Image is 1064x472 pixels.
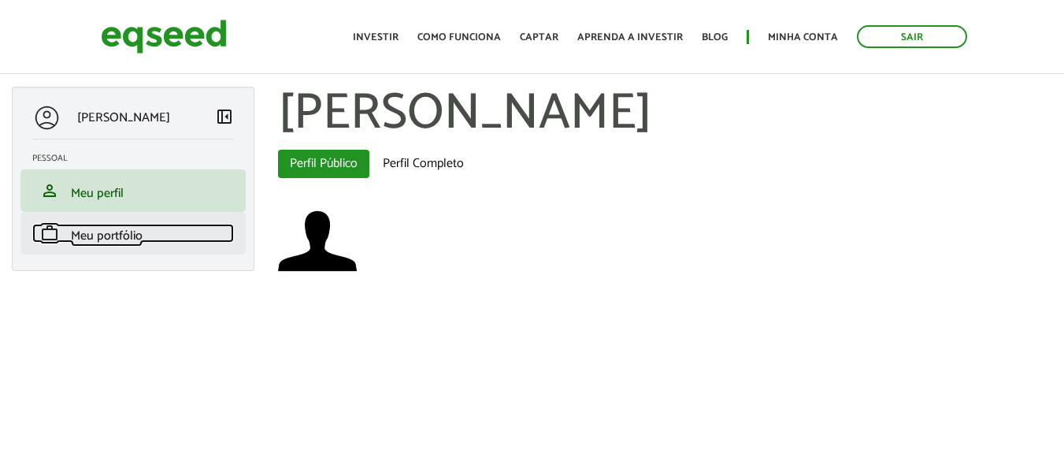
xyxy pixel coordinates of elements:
[371,150,476,178] a: Perfil Completo
[20,212,246,255] li: Meu portfólio
[71,183,124,204] span: Meu perfil
[101,16,227,58] img: EqSeed
[278,202,357,281] a: Ver perfil do usuário.
[40,181,59,200] span: person
[20,169,246,212] li: Meu perfil
[32,224,234,243] a: workMeu portfólio
[577,32,683,43] a: Aprenda a investir
[71,225,143,247] span: Meu portfólio
[215,107,234,129] a: Colapsar menu
[77,110,170,125] p: [PERSON_NAME]
[215,107,234,126] span: left_panel_close
[278,150,369,178] a: Perfil Público
[768,32,838,43] a: Minha conta
[353,32,399,43] a: Investir
[278,202,357,281] img: Foto de Raul Alencar
[32,154,246,163] h2: Pessoal
[417,32,501,43] a: Como funciona
[702,32,728,43] a: Blog
[32,181,234,200] a: personMeu perfil
[520,32,558,43] a: Captar
[857,25,967,48] a: Sair
[278,87,1052,142] h1: [PERSON_NAME]
[40,224,59,243] span: work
